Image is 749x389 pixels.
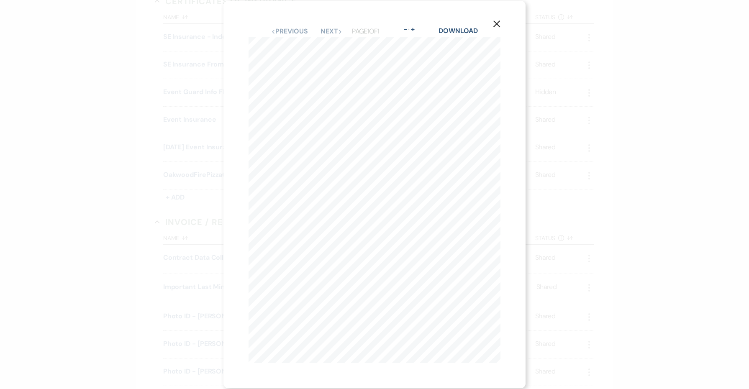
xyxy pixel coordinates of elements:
[352,26,379,37] p: Page 1 of 1
[410,26,416,33] button: +
[321,28,342,35] button: Next
[402,26,408,33] button: -
[439,26,477,35] a: Download
[271,28,308,35] button: Previous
